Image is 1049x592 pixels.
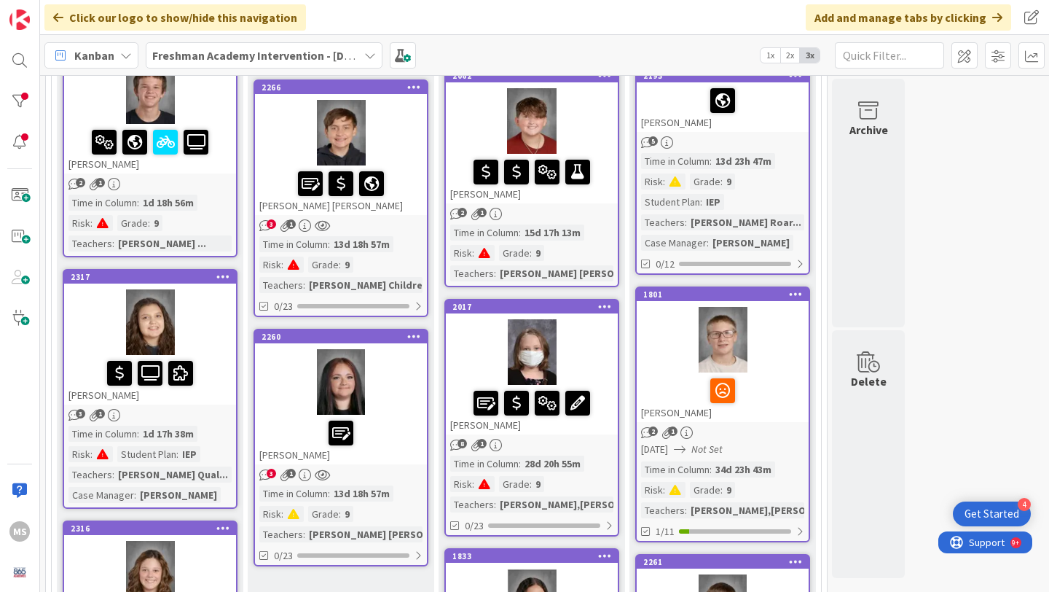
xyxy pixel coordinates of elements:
span: 1 [286,469,296,478]
div: [PERSON_NAME] [637,82,809,132]
div: [PERSON_NAME] [64,39,236,174]
div: 2193[PERSON_NAME] [637,69,809,132]
span: 5 [648,136,658,146]
div: 1d 17h 38m [139,426,197,442]
div: Grade [117,215,148,231]
span: 2 [76,178,85,187]
span: : [176,446,178,462]
span: : [685,214,687,230]
div: [PERSON_NAME] [637,373,809,422]
div: Time in Column [450,456,519,472]
span: : [472,245,474,261]
div: Grade [308,257,339,273]
div: 9 [341,506,353,522]
span: : [303,526,305,542]
div: 2261 [643,557,809,567]
span: : [710,153,712,169]
div: [PERSON_NAME] [136,487,221,503]
span: : [530,245,532,261]
div: Time in Column [68,426,137,442]
span: : [663,174,665,190]
div: 13d 18h 57m [330,236,393,252]
span: : [137,426,139,442]
span: 1x [761,48,780,63]
div: Teachers [450,496,494,513]
div: 28d 20h 55m [521,456,584,472]
input: Quick Filter... [835,42,944,69]
div: Time in Column [259,236,328,252]
div: Teachers [259,277,303,293]
span: 1/11 [656,524,675,540]
div: [PERSON_NAME] [PERSON_NAME]... [496,265,669,281]
div: 9 [532,476,544,492]
div: 9 [150,215,162,231]
div: Risk [68,446,90,462]
div: Risk [68,215,90,231]
span: : [339,506,341,522]
div: Open Get Started checklist, remaining modules: 4 [953,502,1031,526]
div: 2062 [452,71,618,81]
span: : [720,482,723,498]
span: 8 [457,439,467,448]
div: Time in Column [450,225,519,241]
span: 0/23 [465,518,484,534]
div: 2260 [255,330,427,343]
div: [PERSON_NAME] [PERSON_NAME]... [305,526,478,542]
span: 1 [95,178,105,187]
div: Risk [450,476,472,492]
span: : [494,265,496,281]
div: [PERSON_NAME] [PERSON_NAME] [255,165,427,215]
div: 2316 [64,522,236,535]
div: 1833 [446,550,618,563]
span: : [710,461,712,478]
span: Kanban [74,47,114,64]
div: Delete [851,373,887,390]
span: 2 [648,427,658,436]
div: 2062[PERSON_NAME] [446,69,618,203]
div: Time in Column [68,195,137,211]
div: [PERSON_NAME] [709,235,793,251]
span: : [281,506,283,522]
img: Visit kanbanzone.com [9,9,30,30]
div: 13d 18h 57m [330,486,393,502]
span: 3x [800,48,820,63]
div: Click our logo to show/hide this navigation [44,4,306,31]
span: : [281,257,283,273]
span: : [112,235,114,252]
div: Time in Column [641,461,710,478]
div: Student Plan [641,194,700,210]
div: [PERSON_NAME],[PERSON_NAME],Sc... [496,496,683,513]
span: 1 [477,439,487,448]
span: : [707,235,709,251]
div: 2317 [71,272,236,282]
div: 2193 [637,69,809,82]
div: 2266[PERSON_NAME] [PERSON_NAME] [255,81,427,215]
div: Risk [641,482,663,498]
div: Risk [641,174,663,190]
div: 1801 [637,288,809,301]
div: Archive [849,121,888,139]
div: Risk [450,245,472,261]
span: 2 [457,208,467,217]
div: 1833 [452,551,618,561]
span: : [148,215,150,231]
div: 2017 [452,302,618,312]
div: Student Plan [117,446,176,462]
div: [PERSON_NAME] Qual... [114,467,232,483]
div: 2266 [255,81,427,94]
div: 9 [341,257,353,273]
div: Grade [308,506,339,522]
div: Risk [259,257,281,273]
div: 9 [532,245,544,261]
div: 2317[PERSON_NAME] [64,270,236,405]
span: 1 [477,208,487,217]
div: Teachers [68,467,112,483]
div: Add and manage tabs by clicking [806,4,1011,31]
div: [PERSON_NAME] [446,154,618,203]
div: Ms [9,521,30,542]
span: 3 [76,409,85,418]
div: [PERSON_NAME],[PERSON_NAME],[PERSON_NAME],T... [687,502,948,518]
span: 3 [267,219,276,229]
span: : [519,456,521,472]
div: IEP [178,446,200,462]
